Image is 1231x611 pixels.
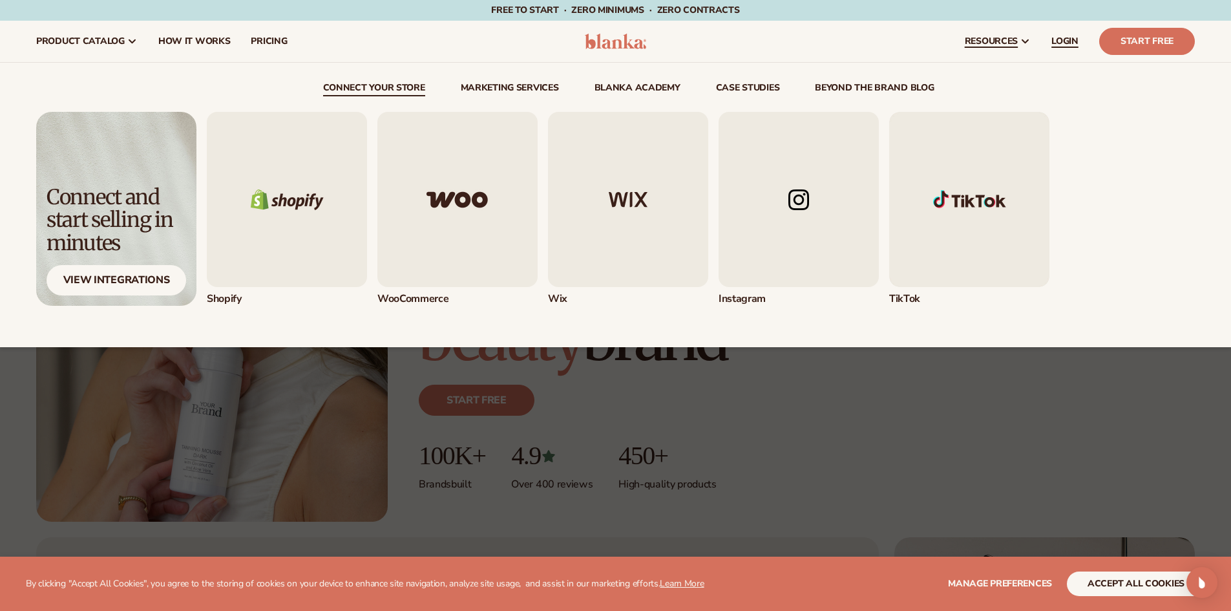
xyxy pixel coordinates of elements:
span: LOGIN [1051,36,1078,47]
a: product catalog [26,21,148,62]
p: By clicking "Accept All Cookies", you agree to the storing of cookies on your device to enhance s... [26,579,704,590]
div: Instagram [719,292,879,306]
button: Manage preferences [948,572,1052,596]
a: Shopify logo. Shopify [207,112,367,306]
a: resources [954,21,1041,62]
span: Free to start · ZERO minimums · ZERO contracts [491,4,739,16]
div: 5 / 5 [889,112,1049,306]
span: How It Works [158,36,231,47]
div: View Integrations [47,265,186,295]
a: beyond the brand blog [815,83,934,96]
a: Learn More [660,577,704,590]
a: How It Works [148,21,241,62]
div: WooCommerce [377,292,538,306]
div: Wix [548,292,708,306]
div: Shopify [207,292,367,306]
button: accept all cookies [1067,572,1205,596]
a: LOGIN [1041,21,1089,62]
a: Wix logo. Wix [548,112,708,306]
div: TikTok [889,292,1049,306]
a: pricing [240,21,297,62]
div: 4 / 5 [719,112,879,306]
a: Start Free [1099,28,1195,55]
a: Instagram logo. Instagram [719,112,879,306]
img: Wix logo. [548,112,708,287]
div: 3 / 5 [548,112,708,306]
a: Blanka Academy [594,83,680,96]
a: Light background with shadow. Connect and start selling in minutes View Integrations [36,112,196,306]
span: Manage preferences [948,577,1052,590]
span: product catalog [36,36,125,47]
a: Shopify Image 1 TikTok [889,112,1049,306]
a: case studies [716,83,780,96]
a: Woo commerce logo. WooCommerce [377,112,538,306]
div: 1 / 5 [207,112,367,306]
a: Marketing services [461,83,559,96]
img: Woo commerce logo. [377,112,538,287]
img: Instagram logo. [719,112,879,287]
a: connect your store [323,83,425,96]
span: pricing [251,36,287,47]
img: Shopify Image 1 [889,112,1049,287]
img: Light background with shadow. [36,112,196,306]
img: logo [585,34,646,49]
div: 2 / 5 [377,112,538,306]
div: Open Intercom Messenger [1186,567,1217,598]
span: resources [965,36,1018,47]
div: Connect and start selling in minutes [47,186,186,255]
img: Shopify logo. [207,112,367,287]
